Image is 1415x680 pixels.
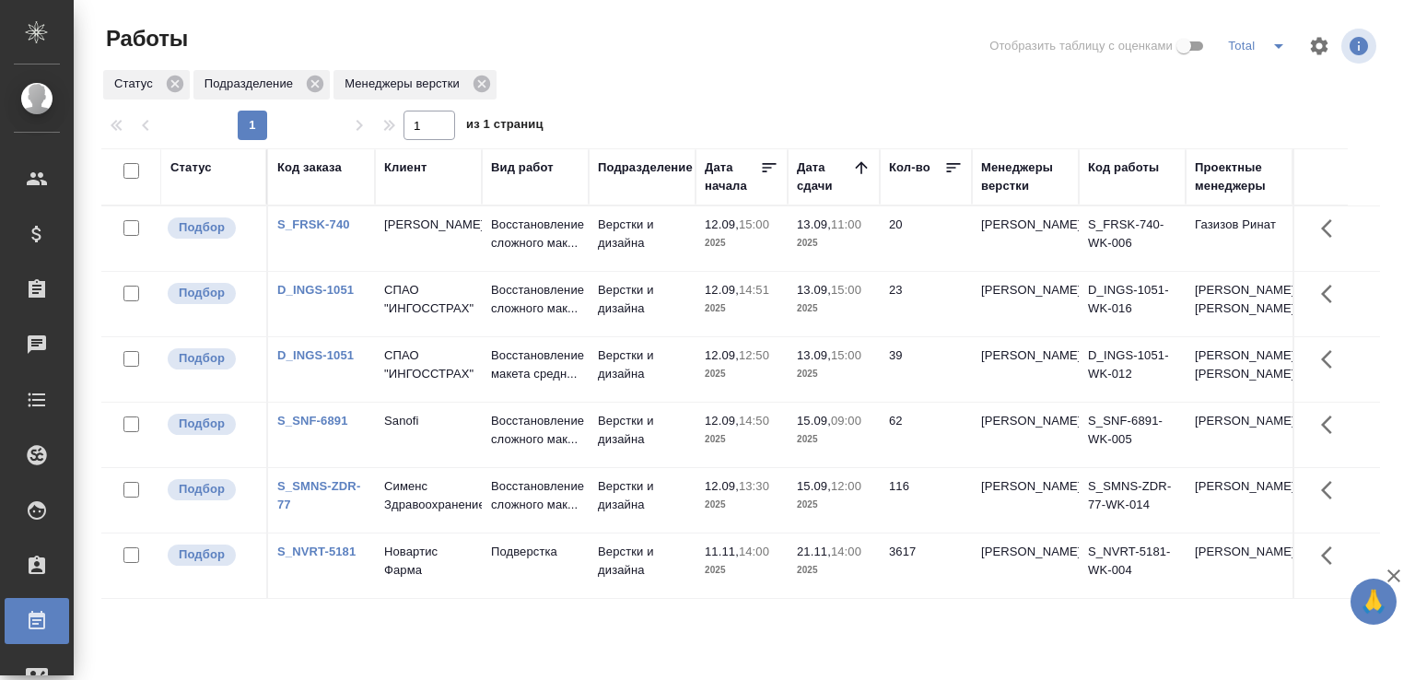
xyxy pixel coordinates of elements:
p: 14:00 [739,545,769,558]
td: 62 [880,403,972,467]
p: 11:00 [831,217,861,231]
td: Верстки и дизайна [589,533,696,598]
p: 21.11, [797,545,831,558]
p: Подверстка [491,543,579,561]
p: 13.09, [797,217,831,231]
p: [PERSON_NAME] [981,216,1070,234]
div: Можно подбирать исполнителей [166,412,257,437]
td: 116 [880,468,972,533]
p: Восстановление сложного мак... [491,412,579,449]
td: 23 [880,272,972,336]
p: 12.09, [705,283,739,297]
td: Газизов Ринат [1186,206,1292,271]
p: 2025 [705,299,778,318]
div: Можно подбирать исполнителей [166,543,257,568]
p: СПАО "ИНГОССТРАХ" [384,346,473,383]
div: Код заказа [277,158,342,177]
p: Подбор [179,480,225,498]
a: S_FRSK-740 [277,217,350,231]
p: Восстановление сложного мак... [491,216,579,252]
p: 12.09, [705,217,739,231]
p: 12.09, [705,414,739,428]
td: D_INGS-1051-WK-012 [1079,337,1186,402]
p: 13:30 [739,479,769,493]
span: Настроить таблицу [1297,24,1341,68]
p: 11.11, [705,545,739,558]
div: split button [1223,31,1297,61]
div: Можно подбирать исполнителей [166,346,257,371]
div: Менеджеры верстки [333,70,497,100]
p: [PERSON_NAME] [981,281,1070,299]
td: Верстки и дизайна [589,468,696,533]
p: Статус [114,75,159,93]
p: 2025 [705,561,778,580]
p: Восстановление сложного мак... [491,477,579,514]
td: S_SMNS-ZDR-77-WK-014 [1079,468,1186,533]
p: [PERSON_NAME], [PERSON_NAME] [1195,346,1283,383]
div: Можно подбирать исполнителей [166,281,257,306]
td: 3617 [880,533,972,598]
p: Восстановление сложного мак... [491,281,579,318]
td: Верстки и дизайна [589,272,696,336]
p: 2025 [797,299,871,318]
div: Клиент [384,158,427,177]
p: 2025 [797,234,871,252]
td: 39 [880,337,972,402]
p: Подбор [179,415,225,433]
div: Дата начала [705,158,760,195]
button: Здесь прячутся важные кнопки [1310,272,1354,316]
p: Восстановление макета средн... [491,346,579,383]
p: Подбор [179,349,225,368]
p: Подбор [179,545,225,564]
td: Верстки и дизайна [589,403,696,467]
p: 14:00 [831,545,861,558]
td: [PERSON_NAME] [1186,468,1292,533]
p: 12:50 [739,348,769,362]
a: S_SNF-6891 [277,414,348,428]
p: 12.09, [705,348,739,362]
p: СПАО "ИНГОССТРАХ" [384,281,473,318]
td: 20 [880,206,972,271]
td: Верстки и дизайна [589,206,696,271]
p: 2025 [797,561,871,580]
p: 15.09, [797,414,831,428]
div: Статус [103,70,190,100]
td: S_SNF-6891-WK-005 [1079,403,1186,467]
p: Новартис Фарма [384,543,473,580]
button: 🙏 [1351,579,1397,625]
p: 2025 [705,365,778,383]
div: Можно подбирать исполнителей [166,216,257,240]
span: Посмотреть информацию [1341,29,1380,64]
span: из 1 страниц [466,113,544,140]
p: Менеджеры верстки [345,75,466,93]
p: [PERSON_NAME] [981,543,1070,561]
div: Кол-во [889,158,930,177]
button: Здесь прячутся важные кнопки [1310,337,1354,381]
td: [PERSON_NAME] [1186,533,1292,598]
p: 15:00 [831,348,861,362]
a: D_INGS-1051 [277,283,354,297]
p: 14:51 [739,283,769,297]
span: Работы [101,24,188,53]
p: Сименс Здравоохранение [384,477,473,514]
td: D_INGS-1051-WK-016 [1079,272,1186,336]
p: [PERSON_NAME], [PERSON_NAME] [1195,281,1283,318]
p: 2025 [797,365,871,383]
p: 15:00 [739,217,769,231]
a: D_INGS-1051 [277,348,354,362]
p: Подбор [179,284,225,302]
a: S_NVRT-5181 [277,545,356,558]
span: 🙏 [1358,582,1389,621]
p: 12:00 [831,479,861,493]
div: Подразделение [598,158,693,177]
p: 2025 [797,496,871,514]
p: [PERSON_NAME] [981,477,1070,496]
p: 09:00 [831,414,861,428]
td: [PERSON_NAME] [1186,403,1292,467]
a: S_SMNS-ZDR-77 [277,479,360,511]
p: 2025 [797,430,871,449]
p: [PERSON_NAME] [981,412,1070,430]
p: 2025 [705,430,778,449]
div: Проектные менеджеры [1195,158,1283,195]
p: Подразделение [205,75,299,93]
